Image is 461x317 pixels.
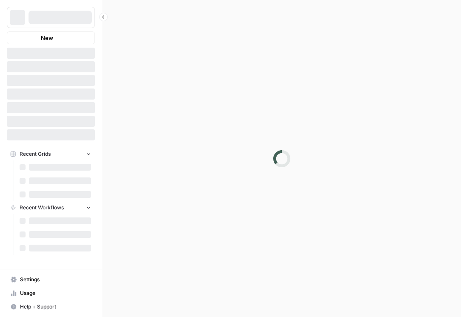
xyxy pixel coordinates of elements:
span: Usage [20,289,91,297]
span: New [41,34,53,42]
button: Recent Workflows [7,201,95,214]
a: Usage [7,286,95,300]
button: New [7,31,95,44]
span: Help + Support [20,303,91,311]
button: Help + Support [7,300,95,314]
button: Recent Grids [7,148,95,160]
span: Settings [20,276,91,283]
a: Settings [7,273,95,286]
span: Recent Grids [20,150,51,158]
span: Recent Workflows [20,204,64,211]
